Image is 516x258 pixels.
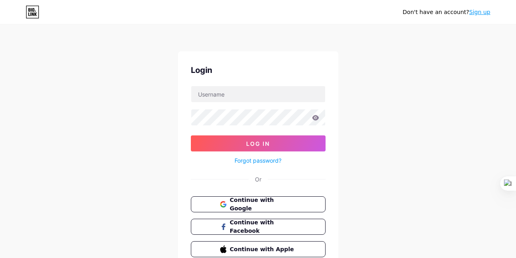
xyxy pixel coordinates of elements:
[230,218,296,235] span: Continue with Facebook
[191,86,325,102] input: Username
[469,9,490,15] a: Sign up
[191,196,326,212] button: Continue with Google
[255,175,261,183] div: Or
[191,64,326,76] div: Login
[246,140,270,147] span: Log In
[230,245,296,254] span: Continue with Apple
[191,135,326,151] button: Log In
[191,241,326,257] button: Continue with Apple
[191,219,326,235] button: Continue with Facebook
[403,8,490,16] div: Don't have an account?
[235,156,281,165] a: Forgot password?
[230,196,296,213] span: Continue with Google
